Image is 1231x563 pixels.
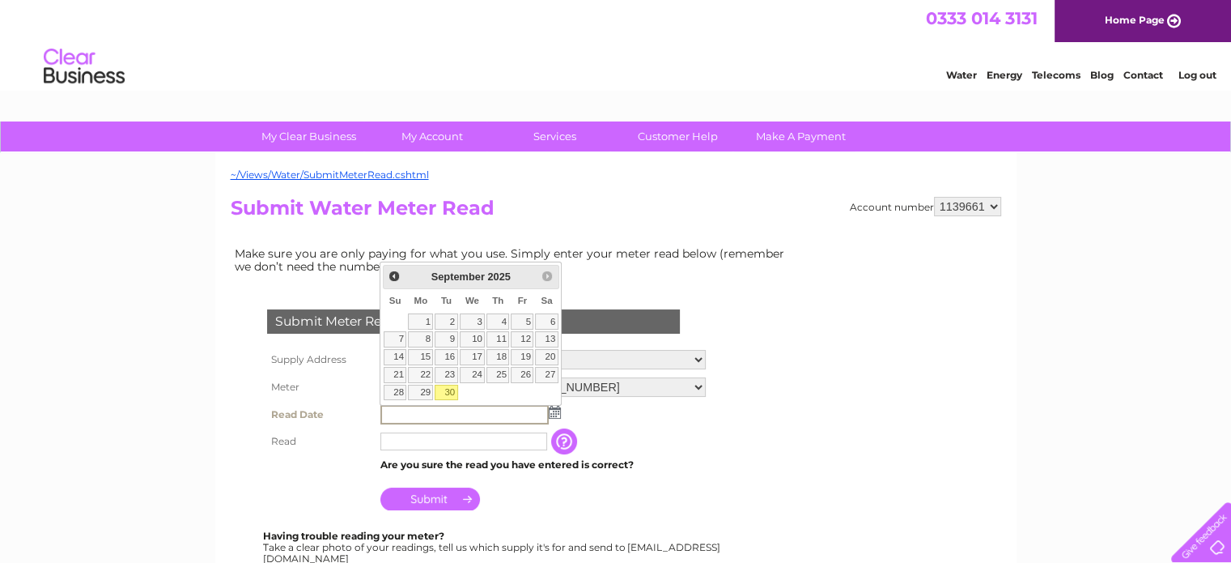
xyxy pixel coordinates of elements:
a: 15 [408,349,433,365]
a: 8 [408,331,433,348]
a: 4 [486,313,509,330]
h2: Submit Water Meter Read [231,197,1001,228]
a: 18 [486,349,509,365]
a: 10 [460,331,486,348]
img: logo.png [43,42,125,92]
span: Tuesday [441,296,452,305]
span: Monday [414,296,428,305]
th: Read Date [263,401,376,429]
span: Wednesday [465,296,479,305]
a: Prev [385,267,404,286]
a: 17 [460,349,486,365]
a: Make A Payment [734,122,868,151]
a: 25 [486,367,509,383]
a: 3 [460,313,486,330]
span: Sunday [389,296,401,305]
a: ~/Views/Water/SubmitMeterRead.cshtml [231,168,429,181]
span: September [431,271,485,283]
input: Information [551,429,580,454]
a: 2 [435,313,457,330]
a: 21 [384,367,406,383]
a: My Clear Business [242,122,376,151]
a: 20 [535,349,558,365]
input: Submit [380,488,480,510]
div: Submit Meter Read [267,309,680,334]
a: 6 [535,313,558,330]
a: 29 [408,385,433,401]
a: 26 [511,367,533,383]
a: 0333 014 3131 [926,8,1038,28]
span: Thursday [492,296,503,305]
a: 5 [511,313,533,330]
img: ... [549,406,561,419]
div: Account number [850,197,1001,216]
a: 28 [384,385,406,401]
a: Customer Help [611,122,745,151]
th: Supply Address [263,346,376,373]
a: 30 [435,385,457,401]
a: 22 [408,367,433,383]
a: 11 [486,331,509,348]
a: 19 [511,349,533,365]
th: Meter [263,373,376,401]
b: Having trouble reading your meter? [263,530,444,542]
a: Energy [987,69,1022,81]
span: Friday [518,296,528,305]
div: Clear Business is a trading name of Verastar Limited (registered in [GEOGRAPHIC_DATA] No. 3667643... [234,9,999,79]
a: Blog [1090,69,1114,81]
a: 16 [435,349,457,365]
a: Water [946,69,977,81]
a: 24 [460,367,486,383]
a: 1 [408,313,433,330]
a: Log out [1178,69,1216,81]
a: 13 [535,331,558,348]
span: Prev [388,270,401,283]
a: 14 [384,349,406,365]
a: 23 [435,367,457,383]
a: Telecoms [1032,69,1080,81]
td: Are you sure the read you have entered is correct? [376,454,710,476]
a: 27 [535,367,558,383]
a: 7 [384,331,406,348]
th: Read [263,429,376,454]
a: Contact [1123,69,1163,81]
span: Saturday [541,296,552,305]
td: Make sure you are only paying for what you use. Simply enter your meter read below (remember we d... [231,243,797,277]
a: My Account [365,122,499,151]
a: 9 [435,331,457,348]
a: Services [488,122,622,151]
a: 12 [511,331,533,348]
span: 2025 [487,271,510,283]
